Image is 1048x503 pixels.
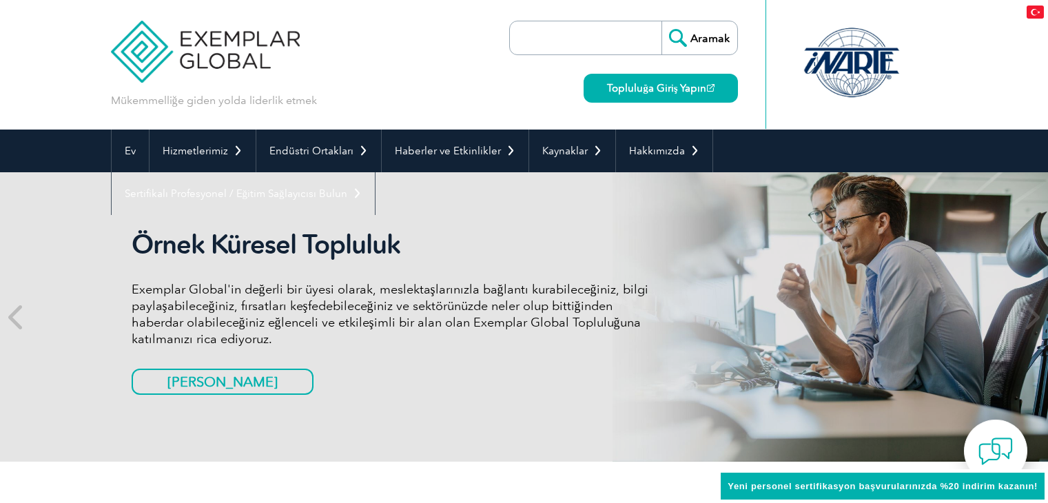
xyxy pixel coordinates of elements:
font: Hakkımızda [629,145,685,157]
img: open_square.png [707,84,715,92]
a: Kaynaklar [529,130,615,172]
a: Hizmetlerimiz [150,130,256,172]
font: Mükemmelliğe giden yolda liderlik etmek [111,94,317,107]
img: tr [1027,6,1044,19]
font: Örnek Küresel Topluluk [132,229,400,260]
font: Topluluğa Giriş Yapın [607,82,706,94]
font: Haberler ve Etkinlikler [395,145,501,157]
font: Exemplar Global'in değerli bir üyesi olarak, meslektaşlarınızla bağlantı kurabileceğiniz, bilgi p... [132,282,648,347]
img: contact-chat.png [978,434,1013,469]
font: Kaynaklar [542,145,588,157]
font: Hizmetlerimiz [163,145,228,157]
font: Ev [125,145,136,157]
a: Topluluğa Giriş Yapın [584,74,737,103]
a: Endüstri Ortakları [256,130,381,172]
font: Sertifikalı Profesyonel / Eğitim Sağlayıcısı Bulun [125,187,347,200]
a: Sertifikalı Profesyonel / Eğitim Sağlayıcısı Bulun [112,172,375,215]
a: Haberler ve Etkinlikler [382,130,528,172]
a: Hakkımızda [616,130,712,172]
input: Aramak [661,21,737,54]
a: Ev [112,130,149,172]
font: Endüstri Ortakları [269,145,353,157]
font: [PERSON_NAME] [167,373,278,390]
font: Yeni personel sertifikasyon başvurularınızda %20 indirim kazanın! [728,481,1038,491]
a: [PERSON_NAME] [132,369,314,395]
